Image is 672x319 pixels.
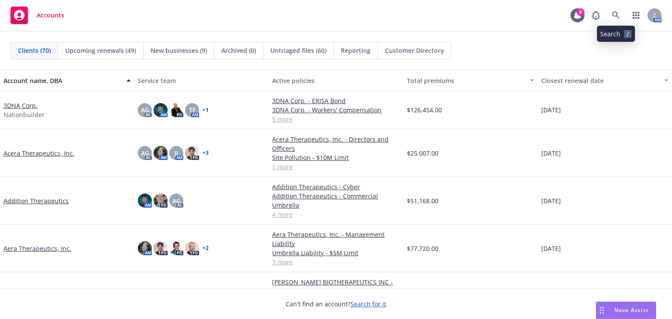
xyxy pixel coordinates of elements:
[541,196,561,205] span: [DATE]
[269,70,403,91] button: Active policies
[407,149,438,158] span: $25,007.00
[541,149,561,158] span: [DATE]
[141,149,149,158] span: AG
[3,196,69,205] a: Addition Therapeutics
[203,150,209,156] a: + 3
[596,302,607,319] div: Drag to move
[596,302,656,319] button: Nova Assist
[272,277,399,296] a: [PERSON_NAME] BIOTHERAPEUTICS INC - Management Liability
[407,105,442,114] span: $126,454.00
[272,105,399,114] a: 3DNA Corp. - Workers' Compensation
[138,76,265,85] div: Service team
[154,241,168,255] img: photo
[407,196,438,205] span: $51,168.00
[203,246,209,251] a: + 2
[154,103,168,117] img: photo
[175,149,178,158] span: JJ
[150,46,207,55] span: New businesses (9)
[541,105,561,114] span: [DATE]
[272,257,399,267] a: 3 more
[3,244,71,253] a: Aera Therapeutics, Inc.
[3,76,121,85] div: Account name, DBA
[272,162,399,171] a: 1 more
[407,244,438,253] span: $77,720.00
[541,244,561,253] span: [DATE]
[272,114,399,124] a: 5 more
[272,135,399,153] a: Acera Therapeutics, Inc. - Directors and Officers
[541,76,659,85] div: Closest renewal date
[3,110,45,119] span: Nationbuilder
[407,76,525,85] div: Total premiums
[134,70,269,91] button: Service team
[154,146,168,160] img: photo
[185,146,199,160] img: photo
[272,248,399,257] a: Umbrella Liability - $5M Limit
[65,46,136,55] span: Upcoming renewals (49)
[385,46,444,55] span: Customer Directory
[7,3,68,28] a: Accounts
[3,149,74,158] a: Acera Therapeutics, Inc.
[272,210,399,219] a: 4 more
[185,241,199,255] img: photo
[138,194,152,208] img: photo
[141,105,149,114] span: AG
[627,7,645,24] a: Switch app
[221,46,256,55] span: Archived (0)
[403,70,538,91] button: Total premiums
[203,107,209,113] a: + 1
[169,103,183,117] img: photo
[341,46,371,55] span: Reporting
[587,7,605,24] a: Report a Bug
[169,241,183,255] img: photo
[189,105,196,114] span: TF
[138,241,152,255] img: photo
[607,7,625,24] a: Search
[350,300,386,308] a: Search for it
[272,153,399,162] a: Site Pollution - $10M Limit
[272,96,399,105] a: 3DNA Corp. - ERISA Bond
[272,191,399,210] a: Addition Therapeutics - Commercial Umbrella
[538,70,672,91] button: Closest renewal date
[270,46,326,55] span: Untriaged files (60)
[272,182,399,191] a: Addition Therapeutics - Cyber
[3,101,38,110] a: 3DNA Corp.
[272,76,399,85] div: Active policies
[286,299,386,309] span: Can't find an account?
[37,12,64,19] span: Accounts
[154,194,168,208] img: photo
[272,230,399,248] a: Aera Therapeutics, Inc. - Management Liability
[614,306,649,314] span: Nova Assist
[18,46,51,55] span: Clients (70)
[577,8,584,16] div: 8
[172,196,181,205] span: AG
